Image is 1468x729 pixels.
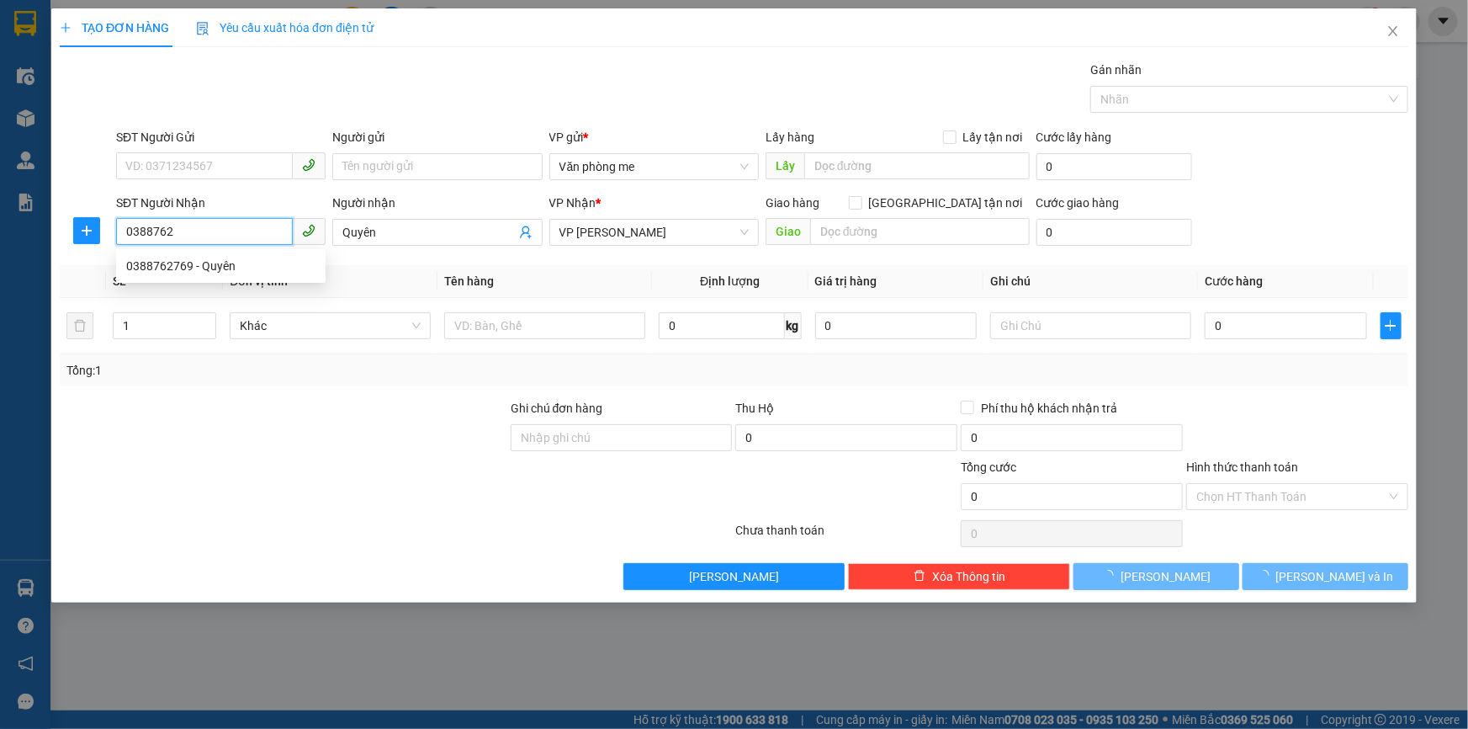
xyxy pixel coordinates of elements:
div: Tổng: 1 [66,361,567,380]
th: Ghi chú [983,265,1198,298]
span: Xóa Thông tin [932,567,1005,586]
span: [PERSON_NAME] [689,567,779,586]
span: kg [785,312,802,339]
span: phone [302,158,315,172]
img: icon [196,22,209,35]
span: Lấy tận nơi [957,128,1030,146]
label: Hình thức thanh toán [1186,460,1298,474]
label: Ghi chú đơn hàng [511,402,603,415]
button: plus [73,217,100,244]
span: Thu Hộ [735,402,774,415]
span: delete [914,570,925,583]
div: VP gửi [549,128,759,146]
span: VP Nguyễn Quốc Trị [559,220,749,245]
button: plus [1381,312,1402,339]
span: Văn phòng me [559,154,749,179]
span: user-add [519,226,533,239]
input: Ghi Chú [990,312,1191,339]
input: Cước lấy hàng [1036,153,1192,180]
label: Gán nhãn [1090,63,1142,77]
span: Giao [766,218,810,245]
span: Phí thu hộ khách nhận trả [974,399,1124,418]
div: SĐT Người Nhận [116,194,326,212]
span: plus [60,22,72,34]
span: [PERSON_NAME] và In [1276,567,1394,586]
label: Cước lấy hàng [1036,130,1112,144]
span: Giao hàng [766,196,819,210]
span: [GEOGRAPHIC_DATA] tận nơi [862,194,1030,212]
span: phone [302,224,315,237]
div: Chưa thanh toán [734,521,960,551]
input: Dọc đường [804,152,1030,179]
div: 0388762769 - Quyên [126,257,315,275]
span: close [1386,24,1400,38]
span: Cước hàng [1205,274,1263,288]
span: VP Nhận [549,196,596,210]
span: SL [113,274,126,288]
span: Yêu cầu xuất hóa đơn điện tử [196,21,374,35]
input: Dọc đường [810,218,1030,245]
span: Lấy [766,152,804,179]
span: Tổng cước [961,460,1016,474]
span: loading [1258,570,1276,582]
div: Người nhận [332,194,542,212]
input: Ghi chú đơn hàng [511,424,733,451]
input: 0 [815,312,978,339]
div: 0388762769 - Quyên [116,253,326,279]
span: Khác [240,313,421,338]
button: Close [1370,8,1417,56]
span: plus [1381,319,1401,333]
button: deleteXóa Thông tin [848,563,1070,590]
span: loading [1102,570,1121,582]
span: Lấy hàng [766,130,814,144]
input: Cước giao hàng [1036,219,1192,246]
button: [PERSON_NAME] [623,563,845,590]
div: SĐT Người Gửi [116,128,326,146]
label: Cước giao hàng [1036,196,1120,210]
div: Người gửi [332,128,542,146]
button: [PERSON_NAME] và In [1243,563,1408,590]
span: Tên hàng [444,274,494,288]
span: plus [74,224,99,237]
span: Định lượng [700,274,760,288]
span: [PERSON_NAME] [1121,567,1211,586]
input: VD: Bàn, Ghế [444,312,645,339]
button: delete [66,312,93,339]
span: TẠO ĐƠN HÀNG [60,21,169,35]
button: [PERSON_NAME] [1073,563,1239,590]
span: Giá trị hàng [815,274,877,288]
